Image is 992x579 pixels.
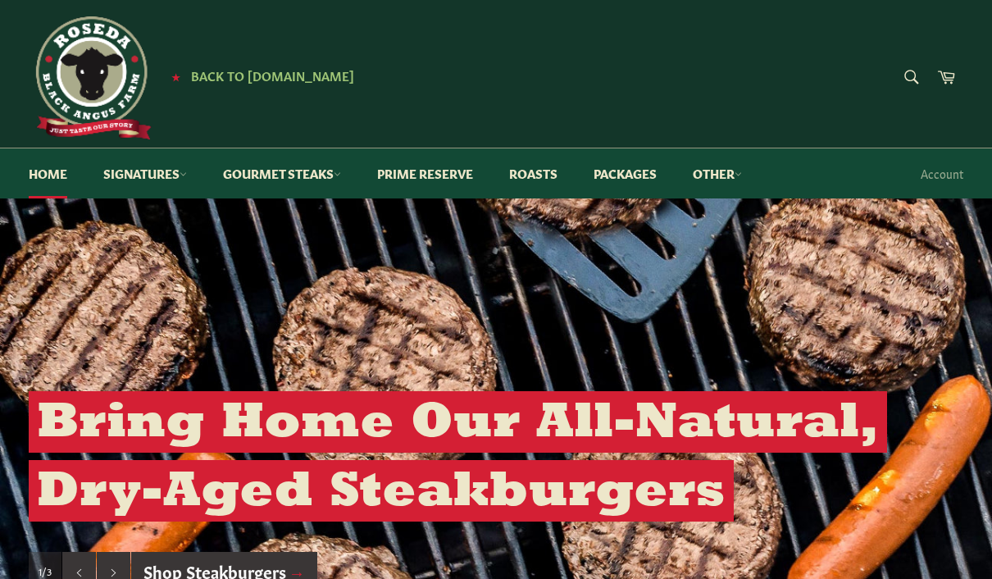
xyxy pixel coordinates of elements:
[29,391,887,522] h2: Bring Home Our All-Natural, Dry-Aged Steakburgers
[39,564,52,578] span: 1/3
[191,66,354,84] span: Back to [DOMAIN_NAME]
[163,70,354,83] a: ★ Back to [DOMAIN_NAME]
[29,16,152,139] img: Roseda Beef
[361,148,489,198] a: Prime Reserve
[207,148,357,198] a: Gourmet Steaks
[676,148,758,198] a: Other
[912,149,972,198] a: Account
[171,70,180,83] span: ★
[493,148,574,198] a: Roasts
[12,148,84,198] a: Home
[87,148,203,198] a: Signatures
[577,148,673,198] a: Packages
